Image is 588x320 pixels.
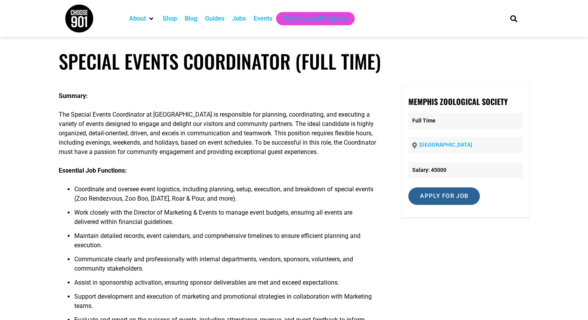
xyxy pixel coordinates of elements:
[163,14,177,23] a: Shop
[74,278,378,292] li: Assist in sponsorship activation, ensuring sponsor deliverables are met and exceed expectations.
[185,14,197,23] a: Blog
[59,50,529,73] h1: Special Events Coordinator (Full Time)
[74,208,378,231] li: Work closely with the Director of Marketing & Events to manage event budgets, ensuring all events...
[129,14,146,23] a: About
[254,14,272,23] a: Events
[74,185,378,208] li: Coordinate and oversee event logistics, including planning, setup, execution, and breakdown of sp...
[284,14,347,23] a: Get Choose901 Emails
[74,231,378,255] li: Maintain detailed records, event calendars, and comprehensive timelines to ensure efficient plann...
[232,14,246,23] a: Jobs
[408,113,522,129] p: Full Time
[205,14,224,23] a: Guides
[419,142,472,148] a: [GEOGRAPHIC_DATA]
[59,92,88,100] strong: Summary:
[74,292,378,315] li: Support development and execution of marketing and promotional strategies in collaboration with M...
[408,187,480,205] input: Apply for job
[507,12,520,25] div: Search
[125,12,159,25] div: About
[59,167,127,174] strong: Essential Job Functions:
[59,110,378,157] p: The Special Events Coordinator at [GEOGRAPHIC_DATA] is responsible for planning, coordinating, an...
[74,255,378,278] li: Communicate clearly and professionally with internal departments, vendors, sponsors, volunteers, ...
[408,96,508,107] strong: Memphis Zoological Society
[125,12,497,25] nav: Main nav
[408,162,522,178] li: Salary: 45000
